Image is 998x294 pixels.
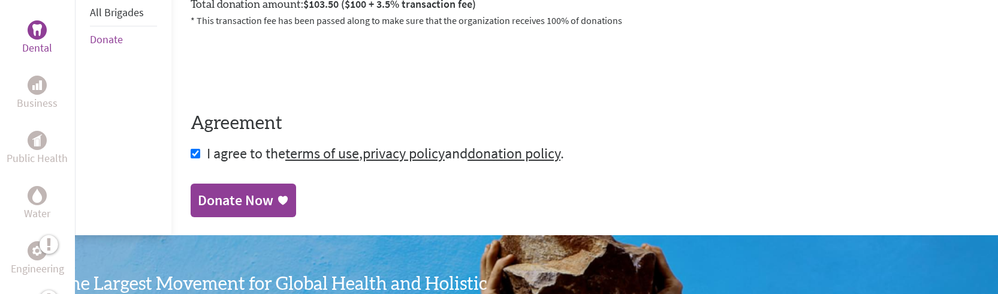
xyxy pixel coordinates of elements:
[191,42,373,89] iframe: reCAPTCHA
[90,5,144,19] a: All Brigades
[90,26,157,53] li: Donate
[11,241,64,277] a: EngineeringEngineering
[28,20,47,40] div: Dental
[191,113,979,134] h4: Agreement
[24,186,50,222] a: WaterWater
[32,188,42,202] img: Water
[22,40,52,56] p: Dental
[28,76,47,95] div: Business
[32,134,42,146] img: Public Health
[468,144,560,163] a: donation policy
[22,20,52,56] a: DentalDental
[32,80,42,90] img: Business
[17,76,58,112] a: BusinessBusiness
[191,13,979,28] p: * This transaction fee has been passed along to make sure that the organization receives 100% of ...
[28,186,47,205] div: Water
[90,32,123,46] a: Donate
[198,191,273,210] div: Donate Now
[28,241,47,260] div: Engineering
[7,131,68,167] a: Public HealthPublic Health
[24,205,50,222] p: Water
[32,245,42,255] img: Engineering
[17,95,58,112] p: Business
[363,144,445,163] a: privacy policy
[191,184,296,217] a: Donate Now
[32,24,42,35] img: Dental
[285,144,359,163] a: terms of use
[11,260,64,277] p: Engineering
[28,131,47,150] div: Public Health
[7,150,68,167] p: Public Health
[207,144,564,163] span: I agree to the , and .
